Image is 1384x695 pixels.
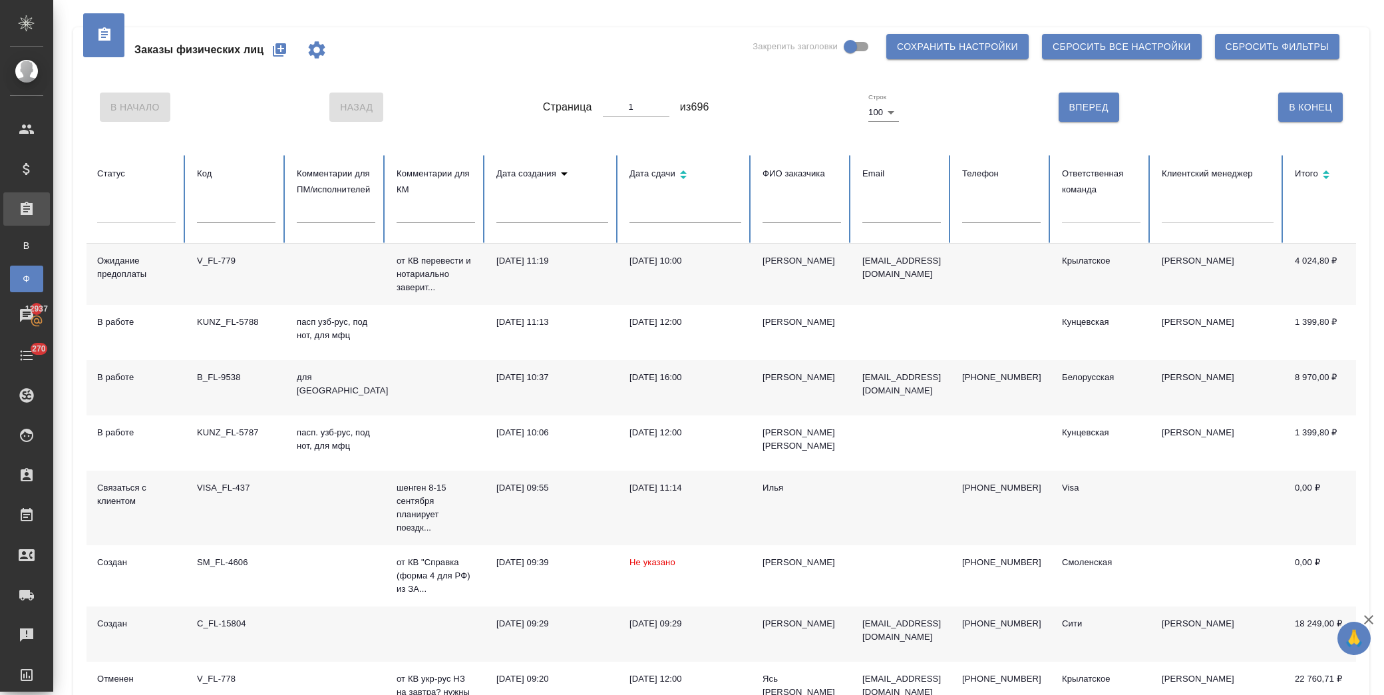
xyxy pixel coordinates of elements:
p: пасп. узб-рус, под нот, для мфц [297,426,375,453]
div: В работе [97,426,176,439]
td: 18 249,00 ₽ [1284,606,1384,662]
div: SM_FL-4606 [197,556,275,569]
div: C_FL-15804 [197,617,275,630]
div: Создан [97,556,176,569]
td: [PERSON_NAME] [1151,244,1284,305]
span: 12937 [17,302,56,316]
div: [PERSON_NAME] [763,617,841,630]
div: Клиентский менеджер [1162,166,1274,182]
div: Сортировка [1295,166,1373,185]
div: Илья [763,481,841,495]
div: Код [197,166,275,182]
div: VISA_FL-437 [197,481,275,495]
span: 🙏 [1343,624,1365,652]
div: [PERSON_NAME] [PERSON_NAME] [763,426,841,453]
span: Закрепить заголовки [753,40,838,53]
div: [DATE] 12:00 [629,426,741,439]
div: [DATE] 10:06 [496,426,608,439]
div: Белорусская [1062,371,1140,384]
div: [PERSON_NAME] [763,556,841,569]
div: [DATE] 09:20 [496,672,608,686]
p: [PHONE_NUMBER] [962,556,1041,569]
p: пасп узб-рус, под нот, для мфц [297,316,375,342]
div: Комментарии для ПМ/исполнителей [297,166,375,198]
div: [DATE] 12:00 [629,672,741,686]
div: [DATE] 09:29 [496,617,608,630]
div: Связаться с клиентом [97,481,176,508]
div: Ответственная команда [1062,166,1140,198]
div: [PERSON_NAME] [763,316,841,329]
div: Крылатское [1062,672,1140,686]
td: 1 399,80 ₽ [1284,305,1384,360]
div: [DATE] 10:00 [629,254,741,268]
div: ФИО заказчика [763,166,841,182]
span: Не указано [629,557,675,567]
p: от КВ "Справка (форма 4 для РФ) из ЗА... [397,556,475,596]
a: 270 [3,339,50,372]
div: Создан [97,617,176,630]
a: 12937 [3,299,50,332]
span: Сохранить настройки [897,39,1018,55]
div: Отменен [97,672,176,686]
div: Крылатское [1062,254,1140,268]
p: от КВ перевести и нотариально заверит... [397,254,475,294]
td: 0,00 ₽ [1284,471,1384,545]
td: 0,00 ₽ [1284,545,1384,606]
td: 4 024,80 ₽ [1284,244,1384,305]
div: [PERSON_NAME] [763,254,841,268]
td: [PERSON_NAME] [1151,360,1284,415]
p: [PHONE_NUMBER] [962,617,1041,630]
div: [DATE] 16:00 [629,371,741,384]
div: [PERSON_NAME] [763,371,841,384]
span: Сбросить все настройки [1053,39,1191,55]
div: [DATE] 11:14 [629,481,741,495]
div: V_FL-779 [197,254,275,268]
span: Сбросить фильтры [1226,39,1329,55]
div: Кунцевская [1062,426,1140,439]
button: В Конец [1278,93,1343,122]
button: 🙏 [1337,622,1371,655]
td: [PERSON_NAME] [1151,415,1284,471]
span: Страница [543,99,592,115]
div: В работе [97,371,176,384]
button: Вперед [1059,93,1119,122]
button: Сохранить настройки [886,34,1029,59]
span: В Конец [1289,99,1332,116]
td: 1 399,80 ₽ [1284,415,1384,471]
button: Сбросить все настройки [1042,34,1202,59]
p: [EMAIL_ADDRESS][DOMAIN_NAME] [862,617,941,644]
div: [DATE] 12:00 [629,316,741,329]
div: Сортировка [496,166,608,182]
td: [PERSON_NAME] [1151,606,1284,662]
div: 100 [868,103,899,122]
p: [PHONE_NUMBER] [962,371,1041,384]
div: Смоленская [1062,556,1140,569]
span: В [17,239,37,252]
div: Email [862,166,941,182]
div: V_FL-778 [197,672,275,686]
button: Создать [263,34,295,66]
div: Сортировка [629,166,741,185]
div: Visa [1062,481,1140,495]
td: 8 970,00 ₽ [1284,360,1384,415]
div: Кунцевская [1062,316,1140,329]
p: [PHONE_NUMBER] [962,481,1041,495]
span: из 696 [680,99,709,115]
label: Строк [868,94,886,101]
div: Ожидание предоплаты [97,254,176,281]
div: Телефон [962,166,1041,182]
div: [DATE] 09:39 [496,556,608,569]
div: В работе [97,316,176,329]
div: KUNZ_FL-5787 [197,426,275,439]
div: [DATE] 11:19 [496,254,608,268]
p: [EMAIL_ADDRESS][DOMAIN_NAME] [862,371,941,397]
div: B_FL-9538 [197,371,275,384]
p: шенген 8-15 сентября планирует поездк... [397,481,475,535]
p: [EMAIL_ADDRESS][DOMAIN_NAME] [862,254,941,281]
p: для [GEOGRAPHIC_DATA] [297,371,375,397]
td: [PERSON_NAME] [1151,305,1284,360]
div: Комментарии для КМ [397,166,475,198]
span: 270 [24,342,54,355]
a: В [10,232,43,259]
div: [DATE] 10:37 [496,371,608,384]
